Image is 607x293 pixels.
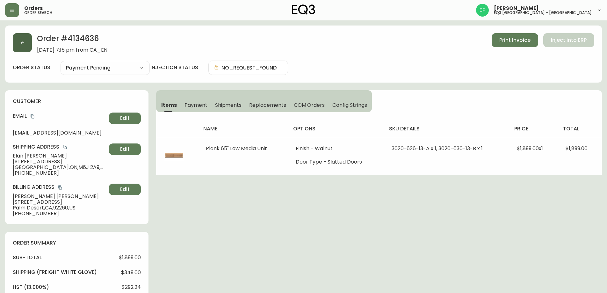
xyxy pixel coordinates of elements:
span: [STREET_ADDRESS] [13,159,106,165]
img: logo [292,4,315,15]
h4: options [293,125,379,132]
span: Print Invoice [499,37,531,44]
span: [DATE] 7:15 pm from CA_EN [37,47,107,53]
span: Palm Desert , CA , 92260 , US [13,205,106,211]
span: Items [161,102,177,108]
span: Edit [120,146,130,153]
button: Edit [109,113,141,124]
h5: order search [24,11,52,15]
li: Door Type - Slatted Doors [296,159,376,165]
span: [PHONE_NUMBER] [13,170,106,176]
h2: Order # 4134636 [37,33,107,47]
span: Edit [120,115,130,122]
h4: price [514,125,553,132]
span: $349.00 [121,270,141,275]
h5: eq3 [GEOGRAPHIC_DATA] - [GEOGRAPHIC_DATA] [494,11,592,15]
span: Orders [24,6,43,11]
img: edb0eb29d4ff191ed42d19acdf48d771 [476,4,489,17]
button: copy [57,184,63,191]
span: Replacements [249,102,286,108]
span: COM Orders [294,102,325,108]
span: [EMAIL_ADDRESS][DOMAIN_NAME] [13,130,106,136]
h4: sku details [389,125,504,132]
label: order status [13,64,50,71]
button: Edit [109,184,141,195]
span: Shipments [215,102,242,108]
span: $1,899.00 [566,145,588,152]
button: Print Invoice [492,33,538,47]
span: 3020-626-13-A x 1, 3020-630-13-B x 1 [392,145,483,152]
span: [GEOGRAPHIC_DATA] , ON , M6J 2A9 , CA [13,165,106,170]
h4: order summary [13,239,141,246]
button: copy [62,144,68,150]
span: Edit [120,186,130,193]
span: Elan [PERSON_NAME] [13,153,106,159]
span: [PERSON_NAME] [494,6,539,11]
button: copy [29,113,36,120]
span: Payment [184,102,207,108]
span: $292.24 [122,284,141,290]
span: Plank 65" Low Media Unit [206,145,267,152]
h4: Email [13,113,106,120]
span: [STREET_ADDRESS] [13,199,106,205]
h4: Shipping ( Freight White Glove ) [13,269,97,276]
h4: Shipping Address [13,143,106,150]
button: Edit [109,143,141,155]
span: Config Strings [332,102,367,108]
span: $1,899.00 x 1 [517,145,543,152]
span: [PHONE_NUMBER] [13,211,106,216]
span: [PERSON_NAME] [PERSON_NAME] [13,194,106,199]
span: $1,899.00 [119,255,141,260]
li: Finish - Walnut [296,146,376,151]
h4: sub-total [13,254,42,261]
h4: name [203,125,283,132]
h4: total [563,125,597,132]
img: 3020-626-MC-400-1-cl6o992v53ewy0134uh5j4nlf.jpg [164,146,184,166]
h4: hst (13.000%) [13,284,49,291]
h4: customer [13,98,141,105]
h4: Billing Address [13,184,106,191]
h4: injection status [150,64,198,71]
